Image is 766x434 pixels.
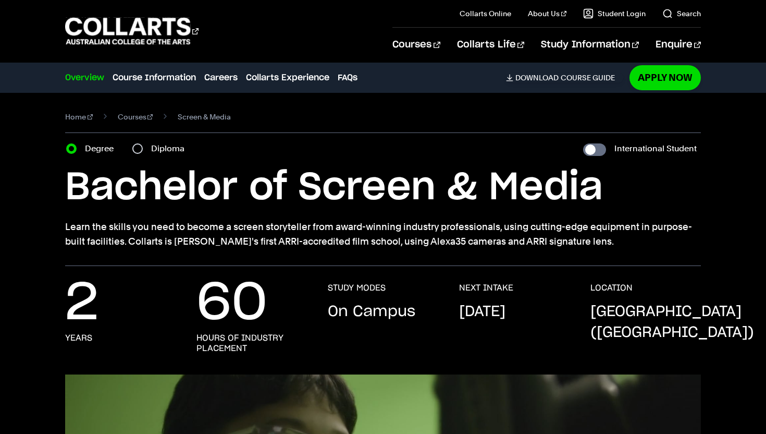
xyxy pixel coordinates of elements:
a: About Us [528,8,566,19]
p: 60 [196,283,267,324]
label: Diploma [151,141,191,156]
a: Courses [118,110,153,124]
div: Go to homepage [65,16,199,46]
span: Screen & Media [178,110,231,124]
a: Enquire [656,28,701,62]
h3: STUDY MODES [328,283,386,293]
a: Course Information [113,71,196,84]
a: Collarts Experience [246,71,329,84]
label: Degree [85,141,120,156]
a: Careers [204,71,238,84]
a: Apply Now [629,65,701,90]
h3: LOCATION [590,283,633,293]
a: Study Information [541,28,639,62]
a: Collarts Life [457,28,524,62]
a: Overview [65,71,104,84]
p: On Campus [328,302,415,322]
h1: Bachelor of Screen & Media [65,164,701,211]
a: Courses [392,28,440,62]
p: [DATE] [459,302,505,322]
label: International Student [614,141,697,156]
p: [GEOGRAPHIC_DATA] ([GEOGRAPHIC_DATA]) [590,302,754,343]
a: DownloadCourse Guide [506,73,623,82]
a: Home [65,110,93,124]
a: Collarts Online [460,8,511,19]
h3: NEXT INTAKE [459,283,513,293]
a: FAQs [338,71,357,84]
h3: hours of industry placement [196,333,307,354]
a: Student Login [583,8,646,19]
p: 2 [65,283,98,324]
a: Search [662,8,701,19]
p: Learn the skills you need to become a screen storyteller from award-winning industry professional... [65,220,701,249]
span: Download [515,73,559,82]
h3: years [65,333,92,343]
